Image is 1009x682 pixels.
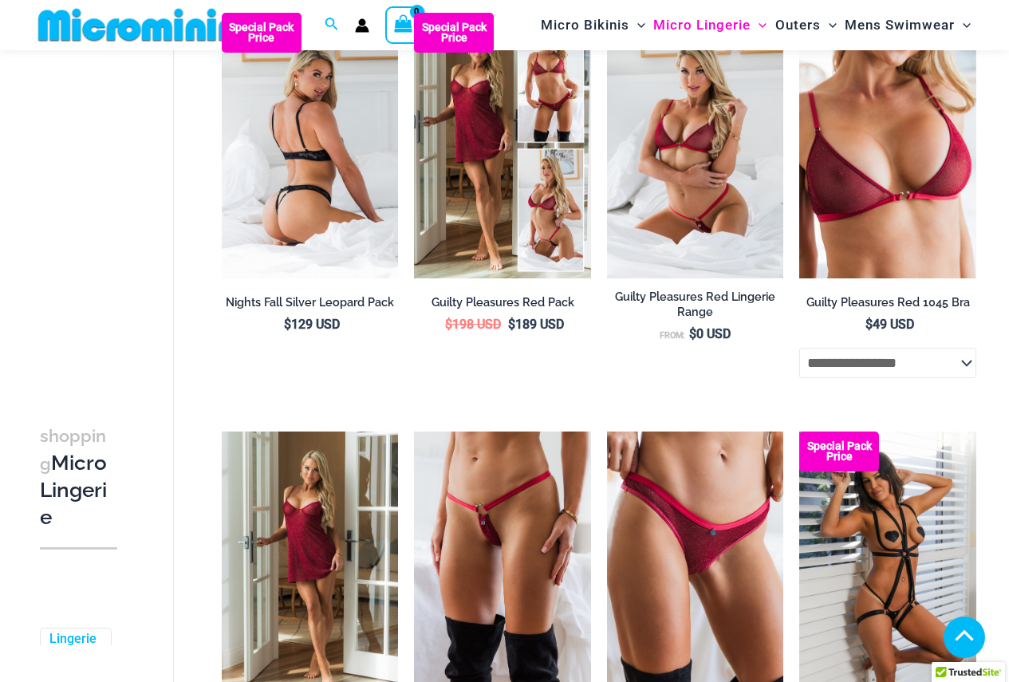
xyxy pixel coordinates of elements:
img: MM SHOP LOGO FLAT [32,7,294,43]
bdi: 49 USD [865,317,914,332]
b: Special Pack Price [222,22,302,43]
span: Menu Toggle [821,5,837,45]
bdi: 198 USD [445,317,501,332]
a: Guilty Pleasures Red 1045 Bra [799,295,976,316]
span: Micro Bikinis [541,5,629,45]
span: Outers [775,5,821,45]
a: OutersMenu ToggleMenu Toggle [771,5,841,45]
nav: Site Navigation [534,2,977,48]
span: Micro Lingerie [653,5,751,45]
a: View Shopping Cart, empty [385,6,422,43]
img: Guilty Pleasures Red Collection Pack F [414,13,591,278]
a: Nights Fall Silver Leopard 1036 Bra 6046 Thong 09v2 Nights Fall Silver Leopard 1036 Bra 6046 Thon... [222,13,399,278]
span: $ [865,317,873,332]
span: Menu Toggle [629,5,645,45]
b: Special Pack Price [799,441,879,462]
span: Menu Toggle [955,5,971,45]
a: Nights Fall Silver Leopard Pack [222,295,399,316]
a: Mens SwimwearMenu ToggleMenu Toggle [841,5,975,45]
bdi: 0 USD [689,326,731,341]
span: From: [660,330,685,341]
span: shopping [40,426,106,474]
h3: Micro Lingerie [40,422,117,531]
h2: Guilty Pleasures Red 1045 Bra [799,295,976,310]
a: Guilty Pleasures Red 1045 Bra 689 Micro 05Guilty Pleasures Red 1045 Bra 689 Micro 06Guilty Pleasu... [607,13,784,278]
b: Special Pack Price [414,22,494,43]
img: Guilty Pleasures Red 1045 Bra 689 Micro 05 [607,13,784,278]
bdi: 129 USD [284,317,340,332]
a: Lingerie Thongs [49,632,99,665]
h2: Guilty Pleasures Red Pack [414,295,591,310]
a: Search icon link [325,15,339,35]
span: $ [284,317,291,332]
img: Nights Fall Silver Leopard 1036 Bra 6046 Thong 11 [222,13,399,278]
a: Guilty Pleasures Red Collection Pack F Guilty Pleasures Red Collection Pack BGuilty Pleasures Red... [414,13,591,278]
img: Guilty Pleasures Red 1045 Bra 01 [799,13,976,278]
span: $ [689,326,696,341]
span: Menu Toggle [751,5,767,45]
a: Account icon link [355,18,369,33]
a: Micro BikinisMenu ToggleMenu Toggle [537,5,649,45]
a: Guilty Pleasures Red Lingerie Range [607,290,784,325]
a: Micro LingerieMenu ToggleMenu Toggle [649,5,771,45]
span: $ [445,317,452,332]
iframe: TrustedSite Certified [40,53,183,373]
h2: Guilty Pleasures Red Lingerie Range [607,290,784,319]
span: $ [508,317,515,332]
a: Guilty Pleasures Red 1045 Bra 01Guilty Pleasures Red 1045 Bra 02Guilty Pleasures Red 1045 Bra 02 [799,13,976,278]
h2: Nights Fall Silver Leopard Pack [222,295,399,310]
bdi: 189 USD [508,317,564,332]
span: Mens Swimwear [845,5,955,45]
a: Guilty Pleasures Red Pack [414,295,591,316]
